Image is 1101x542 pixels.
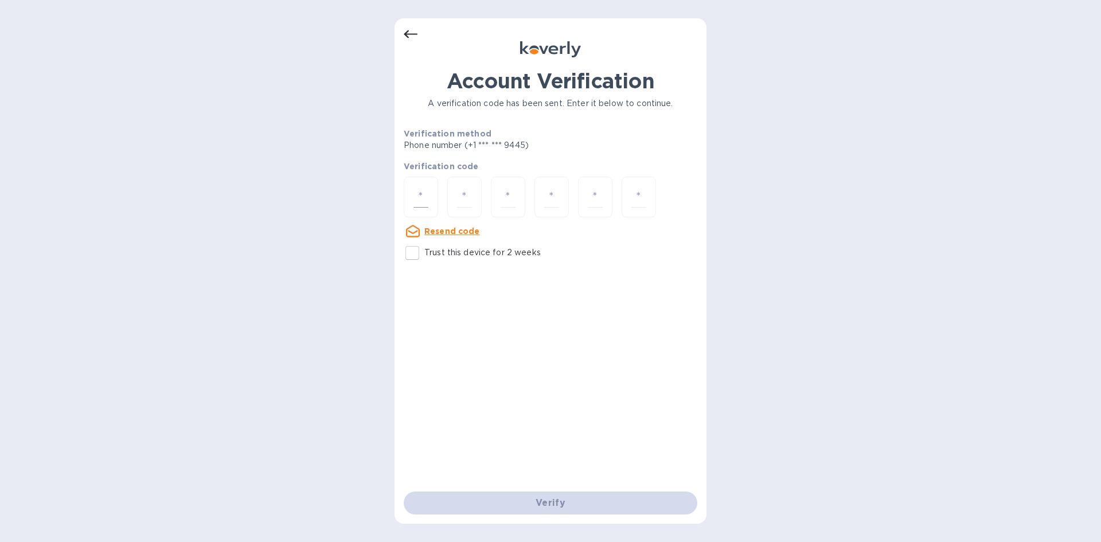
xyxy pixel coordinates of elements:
b: Verification method [404,129,491,138]
p: Verification code [404,161,697,172]
p: Trust this device for 2 weeks [424,247,541,259]
p: Phone number (+1 *** *** 9445) [404,139,616,151]
p: A verification code has been sent. Enter it below to continue. [404,98,697,110]
u: Resend code [424,227,480,236]
h1: Account Verification [404,69,697,93]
